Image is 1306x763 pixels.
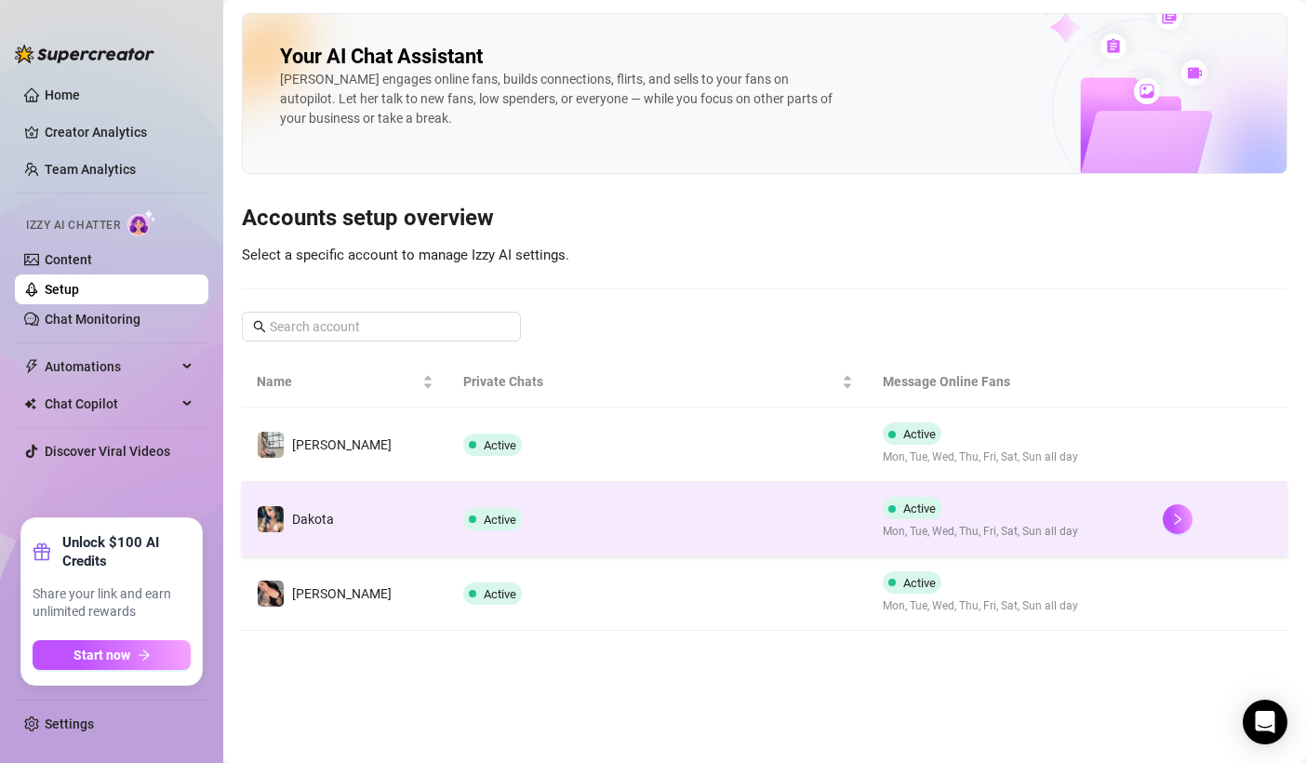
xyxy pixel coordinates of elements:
span: arrow-right [138,649,151,662]
img: Dakota [258,506,284,532]
span: thunderbolt [24,359,39,374]
h3: Accounts setup overview [242,204,1287,234]
img: Chat Copilot [24,397,36,410]
button: right [1163,504,1193,534]
a: Settings [45,716,94,731]
div: [PERSON_NAME] engages online fans, builds connections, flirts, and sells to your fans on autopilo... [280,70,838,128]
a: Creator Analytics [45,117,193,147]
a: Home [45,87,80,102]
span: Chat Copilot [45,389,177,419]
th: Name [242,356,448,408]
a: Setup [45,282,79,297]
span: Active [484,513,516,527]
span: [PERSON_NAME] [292,437,392,452]
img: Erika [258,432,284,458]
span: Active [903,576,936,590]
h2: Your AI Chat Assistant [280,44,483,70]
span: Mon, Tue, Wed, Thu, Fri, Sat, Sun all day [883,597,1078,615]
span: Select a specific account to manage Izzy AI settings. [242,247,569,263]
a: Discover Viral Videos [45,444,170,459]
span: Name [257,371,419,392]
a: Team Analytics [45,162,136,177]
th: Message Online Fans [868,356,1148,408]
a: Chat Monitoring [45,312,140,327]
button: Start nowarrow-right [33,640,191,670]
span: Izzy AI Chatter [26,217,120,234]
span: gift [33,542,51,561]
img: AI Chatter [127,209,156,236]
span: right [1171,513,1184,526]
span: Dakota [292,512,334,527]
span: Share your link and earn unlimited rewards [33,585,191,622]
th: Private Chats [448,356,868,408]
span: Active [484,438,516,452]
span: search [253,320,266,333]
strong: Unlock $100 AI Credits [62,533,191,570]
div: Open Intercom Messenger [1243,700,1287,744]
span: Automations [45,352,177,381]
span: [PERSON_NAME] [292,586,392,601]
input: Search account [270,316,495,337]
img: logo-BBDzfeDw.svg [15,45,154,63]
img: Bonnie [258,581,284,607]
span: Start now [73,648,130,663]
span: Mon, Tue, Wed, Thu, Fri, Sat, Sun all day [883,448,1078,466]
span: Active [903,502,936,515]
span: Active [484,587,516,601]
span: Mon, Tue, Wed, Thu, Fri, Sat, Sun all day [883,523,1078,541]
span: Active [903,427,936,441]
a: Content [45,252,92,267]
span: Private Chats [463,371,838,392]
